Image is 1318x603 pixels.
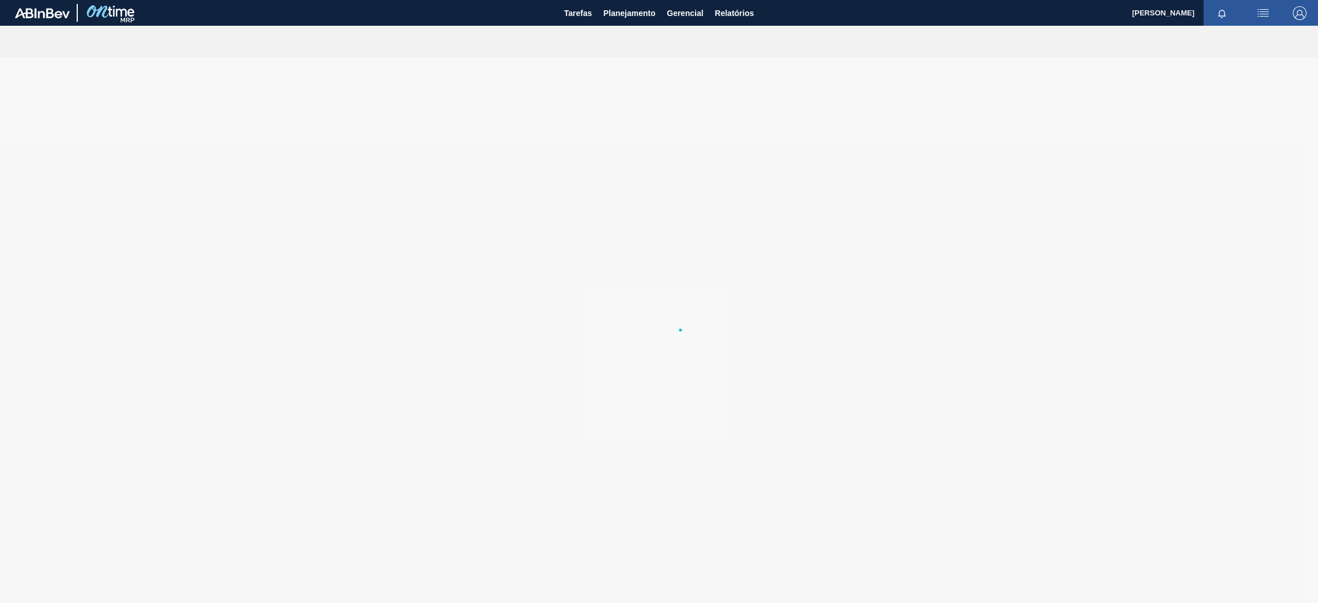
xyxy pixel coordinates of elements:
span: Tarefas [564,6,592,20]
img: TNhmsLtSVTkK8tSr43FrP2fwEKptu5GPRR3wAAAABJRU5ErkJggg== [15,8,70,18]
button: Notificações [1204,5,1240,21]
img: Logout [1293,6,1307,20]
span: Relatórios [715,6,754,20]
span: Gerencial [667,6,704,20]
span: Planejamento [604,6,656,20]
img: userActions [1256,6,1270,20]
